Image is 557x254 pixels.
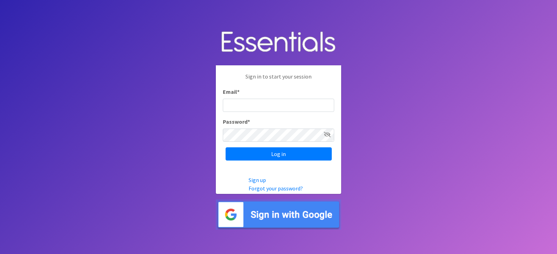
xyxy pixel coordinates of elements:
label: Password [223,117,250,126]
input: Log in [226,147,332,161]
img: Sign in with Google [216,199,341,230]
a: Sign up [249,177,266,183]
abbr: required [237,88,240,95]
abbr: required [248,118,250,125]
p: Sign in to start your session [223,72,334,88]
img: Human Essentials [216,24,341,60]
label: Email [223,88,240,96]
a: Forgot your password? [249,185,303,192]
